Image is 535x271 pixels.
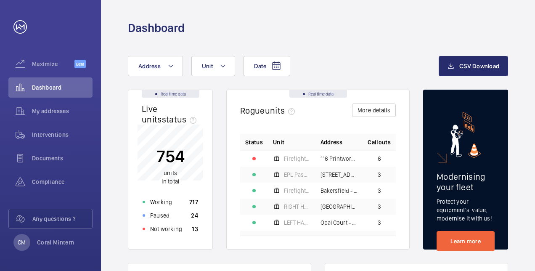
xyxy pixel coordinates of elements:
[32,130,93,139] span: Interventions
[320,156,358,162] span: 116 Printworks Apartments Flats 1-65 - High Risk Building - 116 Printworks Apartments Flats 1-65
[378,220,381,226] span: 3
[191,56,235,76] button: Unit
[142,90,199,98] div: Real time data
[32,215,92,223] span: Any questions ?
[32,154,93,162] span: Documents
[378,188,381,194] span: 3
[32,178,93,186] span: Compliance
[245,138,263,146] p: Status
[191,211,198,220] p: 24
[240,105,298,116] h2: Rogue
[284,204,310,210] span: RIGHT HAND LIFT
[368,138,391,146] span: Callouts
[378,156,381,162] span: 6
[164,170,177,176] span: units
[156,146,185,167] p: 754
[142,104,200,125] h2: Live units
[32,83,93,92] span: Dashboard
[284,156,310,162] span: Firefighters - EPL Flats 1-65 No 1
[265,105,299,116] span: units
[37,238,74,247] p: Coral Mintern
[189,198,198,206] p: 717
[284,220,310,226] span: LEFT HAND 10 Floors Machine Roomless
[128,56,183,76] button: Address
[74,60,86,68] span: Beta
[320,188,358,194] span: Bakersfield - High Risk Building - [GEOGRAPHIC_DATA]
[289,90,347,98] div: Real time data
[450,112,481,158] img: marketing-card.svg
[32,60,74,68] span: Maximize
[18,238,26,247] p: CM
[202,63,213,69] span: Unit
[244,56,290,76] button: Date
[437,171,495,192] h2: Modernising your fleet
[150,198,172,206] p: Working
[437,231,495,251] a: Learn more
[320,172,358,178] span: [STREET_ADDRESS][PERSON_NAME][PERSON_NAME]
[284,172,310,178] span: EPL Passenger Lift 19b
[459,63,499,69] span: CSV Download
[138,63,161,69] span: Address
[378,204,381,210] span: 3
[437,197,495,223] p: Protect your equipment's value, modernise it with us!
[273,138,284,146] span: Unit
[284,188,310,194] span: Firefighters - EPL Passenger Lift No 2
[352,104,396,117] button: More details
[150,225,182,233] p: Not working
[439,56,508,76] button: CSV Download
[192,225,198,233] p: 13
[320,138,342,146] span: Address
[156,169,185,186] p: in total
[320,204,358,210] span: [GEOGRAPHIC_DATA] Flats 1-65 - High Risk Building - [GEOGRAPHIC_DATA] 1-65
[162,114,200,125] span: status
[254,63,266,69] span: Date
[320,220,358,226] span: Opal Court - High Risk Building - Opal Court
[378,172,381,178] span: 3
[32,107,93,115] span: My addresses
[128,20,185,36] h1: Dashboard
[150,211,170,220] p: Paused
